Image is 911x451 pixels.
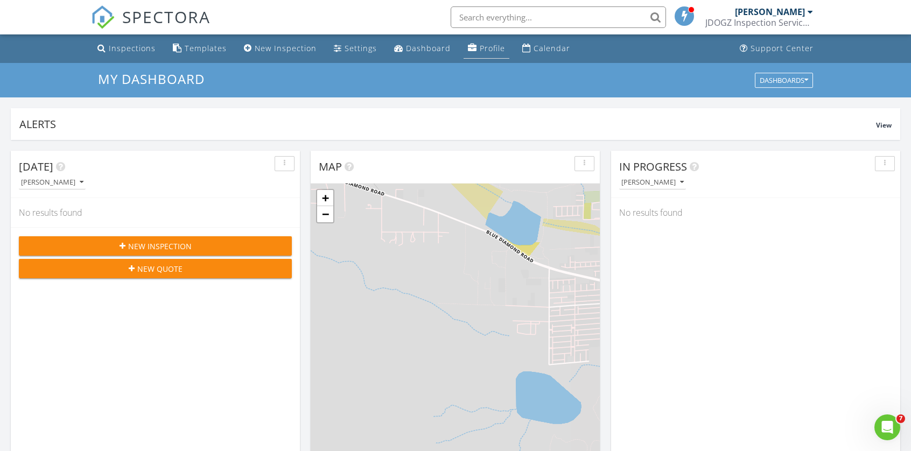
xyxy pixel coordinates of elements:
span: New Inspection [128,241,192,252]
img: The Best Home Inspection Software - Spectora [91,5,115,29]
input: Search everything... [451,6,666,28]
a: Zoom in [317,190,333,206]
span: In Progress [619,159,687,174]
a: Company Profile [464,39,509,59]
span: [DATE] [19,159,53,174]
div: Calendar [534,43,570,53]
button: Dashboards [755,73,813,88]
a: Zoom out [317,206,333,222]
div: [PERSON_NAME] [621,179,684,186]
div: No results found [611,198,900,227]
div: Profile [480,43,505,53]
a: Support Center [735,39,818,59]
div: [PERSON_NAME] [21,179,83,186]
button: [PERSON_NAME] [19,175,86,190]
button: [PERSON_NAME] [619,175,686,190]
a: Settings [330,39,381,59]
a: Inspections [93,39,160,59]
span: 7 [896,414,905,423]
div: Inspections [109,43,156,53]
button: New Quote [19,259,292,278]
span: New Quote [137,263,183,274]
a: SPECTORA [91,15,211,37]
a: New Inspection [240,39,321,59]
div: Support Center [751,43,814,53]
div: [PERSON_NAME] [735,6,805,17]
a: Templates [169,39,231,59]
div: Dashboard [406,43,451,53]
a: Dashboard [390,39,455,59]
div: Alerts [19,117,876,131]
div: JDOGZ Inspection Service, LLC [705,17,813,28]
span: Map [319,159,342,174]
a: Calendar [518,39,574,59]
div: No results found [11,198,300,227]
div: New Inspection [255,43,317,53]
div: Settings [345,43,377,53]
iframe: Intercom live chat [874,414,900,440]
span: View [876,121,892,130]
span: SPECTORA [122,5,211,28]
div: Templates [185,43,227,53]
span: My Dashboard [98,70,205,88]
div: Dashboards [760,76,808,84]
button: New Inspection [19,236,292,256]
